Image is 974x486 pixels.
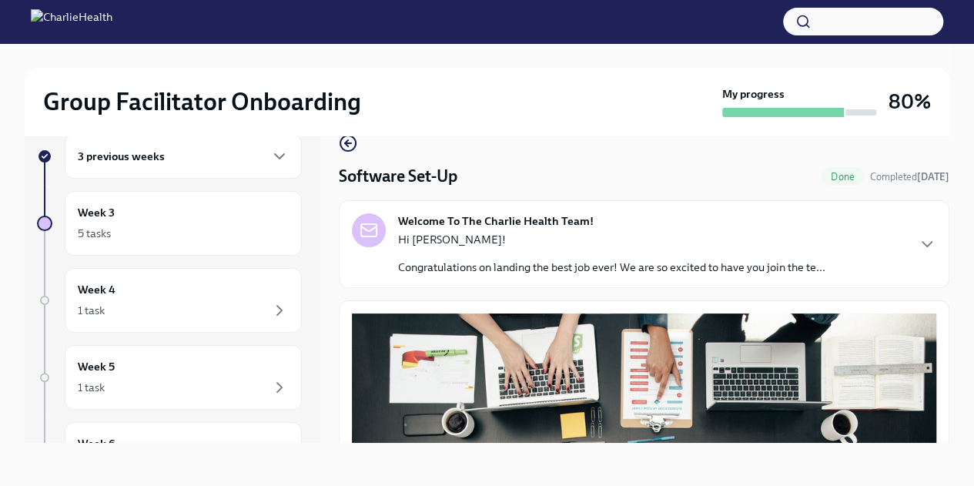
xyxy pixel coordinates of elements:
h6: 3 previous weeks [78,148,165,165]
p: Hi [PERSON_NAME]! [398,232,825,247]
strong: Welcome To The Charlie Health Team! [398,213,594,229]
h6: Week 4 [78,281,115,298]
img: CharlieHealth [31,9,112,34]
span: September 14th, 2025 14:00 [870,169,949,184]
strong: [DATE] [917,171,949,183]
a: Week 41 task [37,268,302,333]
a: Week 51 task [37,345,302,410]
span: Completed [870,171,949,183]
span: Done [822,171,864,183]
h4: Software Set-Up [339,165,457,188]
strong: My progress [722,86,785,102]
h6: Week 3 [78,204,115,221]
div: 5 tasks [78,226,111,241]
h6: Week 6 [78,435,115,452]
div: 1 task [78,303,105,318]
p: Congratulations on landing the best job ever! We are so excited to have you join the te... [398,260,825,275]
h2: Group Facilitator Onboarding [43,86,361,117]
h6: Week 5 [78,358,115,375]
h3: 80% [889,88,931,116]
a: Week 35 tasks [37,191,302,256]
div: 1 task [78,380,105,395]
div: 3 previous weeks [65,134,302,179]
